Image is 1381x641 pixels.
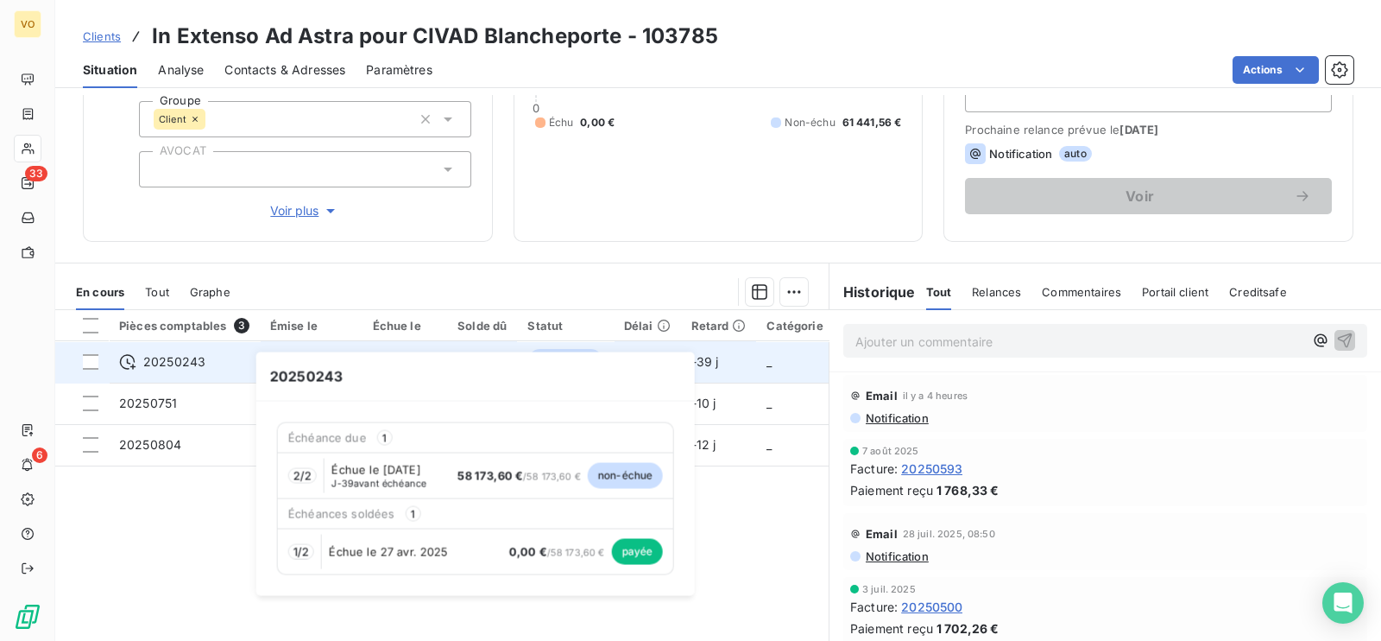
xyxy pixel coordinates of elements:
h6: Historique [829,282,916,302]
span: non-échue [588,463,663,489]
span: 28 juil. 2025, 08:50 [903,529,995,539]
span: -10 j [691,396,716,410]
span: Email [866,527,898,541]
span: Analyse [158,61,204,79]
span: _ [766,354,772,369]
button: Actions [1233,56,1319,84]
span: Relances [972,285,1021,299]
img: Logo LeanPay [14,603,41,631]
span: Email [866,389,898,403]
span: 1 / 2 [293,545,309,559]
input: Ajouter une valeur [154,162,167,177]
div: Open Intercom Messenger [1322,582,1364,624]
span: 1 702,26 € [936,619,999,638]
button: Voir plus [139,201,471,220]
span: En cours [76,285,124,299]
span: 6 [32,447,47,463]
span: Échéance due [288,431,367,445]
span: 20250243 [256,352,695,402]
span: non-échue [527,349,602,375]
span: 20250804 [119,437,181,452]
a: Clients [83,28,121,45]
span: [DATE] [1119,123,1158,136]
span: J-39 [331,478,354,490]
span: -12 j [691,437,716,452]
span: Prochaine relance prévue le [965,123,1332,136]
span: 0 [533,101,539,115]
div: Retard [691,319,747,333]
span: 61 441,56 € [842,115,902,130]
span: Paiement reçu [850,481,933,499]
span: Graphe [190,285,230,299]
span: Notification [864,549,929,563]
span: / 58 173,60 € [508,546,604,558]
span: payée [611,539,663,565]
span: Tout [145,285,169,299]
div: Échue le [373,319,421,333]
span: Non-échu [785,115,835,130]
span: 7 août 2025 [862,446,919,456]
span: Facture : [850,460,898,478]
span: Facture : [850,598,898,616]
span: Tout [926,285,952,299]
div: Émise le [270,319,352,333]
span: Clients [83,29,121,43]
div: Pièces comptables [119,318,249,333]
span: Échéances soldées [288,507,395,521]
div: Solde dû [442,319,508,333]
div: VO [14,10,41,38]
span: 20250243 [143,353,205,371]
span: Commentaires [1042,285,1121,299]
span: Situation [83,61,137,79]
span: Paiement reçu [850,619,933,638]
span: 2 / 2 [293,469,312,483]
span: Échu [549,115,574,130]
span: 0,00 € [580,115,615,130]
span: Voir [986,189,1294,203]
span: 58 173,60 € [457,468,523,482]
span: 20250751 [119,396,177,410]
input: Ajouter une valeur [205,111,219,127]
span: _ [766,396,772,410]
div: Statut [527,319,602,333]
span: Échue le [DATE] [331,463,420,477]
span: 33 [25,166,47,181]
span: 1 [405,506,420,522]
span: avant échéance [331,479,426,489]
span: 20250500 [901,598,962,616]
span: Voir plus [270,202,339,219]
span: Notification [864,411,929,425]
h3: In Extenso Ad Astra pour CIVAD Blancheporte - 103785 [152,21,718,52]
span: Portail client [1142,285,1208,299]
span: 3 [234,318,249,333]
div: Catégorie [766,319,823,333]
span: -39 j [691,354,719,369]
span: Paramètres [366,61,432,79]
span: Échue le 27 avr. 2025 [329,545,448,559]
span: Creditsafe [1229,285,1287,299]
span: Notification [989,147,1052,161]
span: 1 [376,430,392,446]
span: 20250593 [901,460,962,478]
div: Délai [624,319,671,333]
span: auto [1059,146,1092,162]
span: _ [766,437,772,452]
span: / 58 173,60 € [457,470,580,482]
span: Contacts & Adresses [224,61,345,79]
span: 3 juil. 2025 [862,584,916,594]
span: 0,00 € [508,544,546,558]
button: Voir [965,178,1332,214]
span: 1 768,33 € [936,481,999,499]
span: Client [159,114,186,124]
span: il y a 4 heures [903,390,968,401]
